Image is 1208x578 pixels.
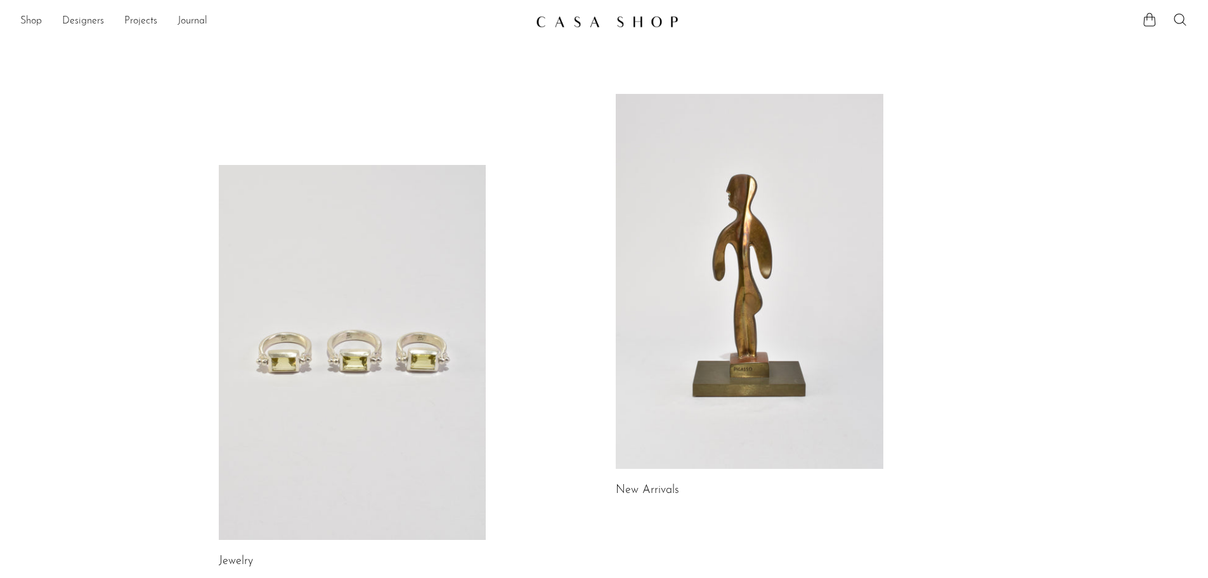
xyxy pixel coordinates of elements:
[124,13,157,30] a: Projects
[616,485,679,496] a: New Arrivals
[20,11,526,32] nav: Desktop navigation
[178,13,207,30] a: Journal
[20,11,526,32] ul: NEW HEADER MENU
[20,13,42,30] a: Shop
[62,13,104,30] a: Designers
[219,556,253,567] a: Jewelry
